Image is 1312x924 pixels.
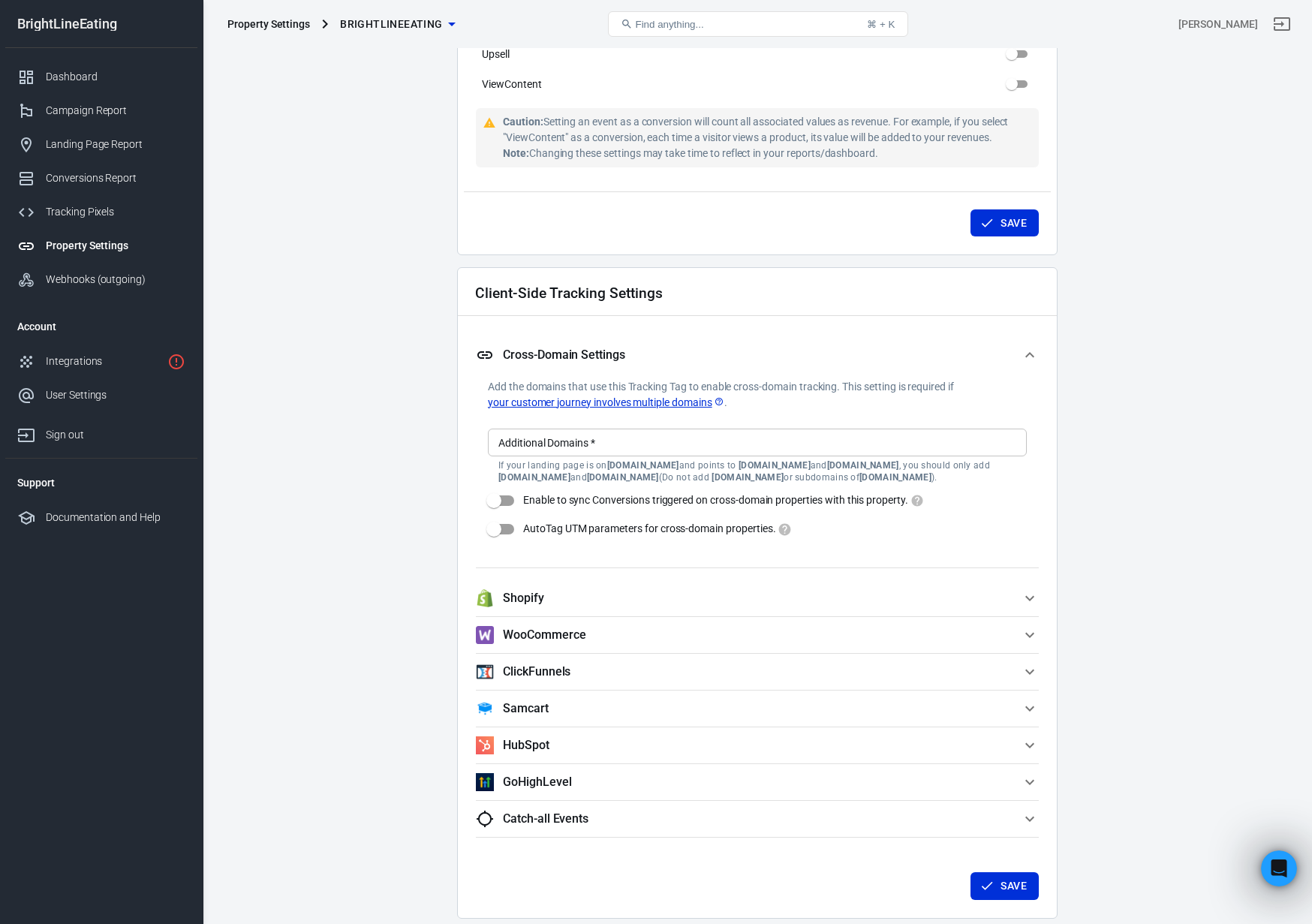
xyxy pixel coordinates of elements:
strong: [DOMAIN_NAME] [607,460,679,471]
div: Campaign Report [46,103,185,119]
iframe: Intercom live chat [1261,850,1297,886]
h5: WooCommerce [503,628,585,643]
a: Landing Page Report [5,128,197,161]
a: your customer journey involves multiple domains [488,395,724,411]
div: ⌘ + K [867,19,895,30]
strong: [DOMAIN_NAME] [587,472,659,483]
h5: HubSpot [503,738,549,753]
span: BrightLineEating [340,15,442,34]
span: Find anything... [636,19,704,30]
button: GoHighLevelGoHighLevel [476,764,1039,800]
img: WooCommerce [476,626,494,644]
button: Find anything...⌘ + K [608,11,908,37]
button: ShopifyShopify [476,580,1039,616]
button: HubSpotHubSpot [476,727,1039,763]
p: If your landing page is on and points to and , you should only add and (Do not add or subdomains ... [498,459,1016,483]
li: Account [5,309,197,345]
div: Conversions Report [46,170,185,186]
strong: [DOMAIN_NAME] [498,472,570,483]
a: Dashboard [5,60,197,94]
strong: Caution: [503,116,543,128]
div: Dashboard [46,69,185,85]
div: Documentation and Help [46,510,185,525]
div: Account id: QblGUbEo [1178,17,1258,32]
button: BrightLineEating [334,11,460,38]
img: ClickFunnels [476,663,494,681]
a: Integrations [5,345,197,378]
a: Conversions Report [5,161,197,195]
p: Add the domains that use this Tracking Tag to enable cross-domain tracking. This setting is requi... [488,379,1027,411]
strong: [DOMAIN_NAME] [712,472,784,483]
strong: Note: [503,147,529,159]
strong: [DOMAIN_NAME] [827,460,899,471]
img: Samcart [476,700,494,718]
div: BrightLineEating [5,17,197,31]
h5: Shopify [503,591,544,606]
div: Setting an event as a conversion will count all associated values as revenue. For example, if you... [503,114,1033,161]
button: Save [970,209,1039,237]
a: Property Settings [5,229,197,263]
h5: Samcart [503,701,549,716]
img: GoHighLevel [476,773,494,791]
div: Webhooks (outgoing) [46,272,185,287]
a: Campaign Report [5,94,197,128]
h5: ClickFunnels [503,664,570,679]
div: Property Settings [46,238,185,254]
strong: [DOMAIN_NAME] [859,472,931,483]
div: User Settings [46,387,185,403]
span: ViewContent [482,77,541,92]
h2: Client-Side Tracking Settings [475,285,663,301]
button: Save [970,872,1039,900]
button: SamcartSamcart [476,691,1039,727]
span: Upsell [482,47,510,62]
button: Catch-all Events [476,801,1039,837]
a: Sign out [5,412,197,452]
img: Shopify [476,589,494,607]
a: Webhooks (outgoing) [5,263,197,296]
div: Sign out [46,427,185,443]
h5: GoHighLevel [503,775,571,790]
input: example.com [492,433,1020,452]
img: HubSpot [476,736,494,754]
div: Tracking Pixels [46,204,185,220]
span: AutoTag UTM parameters for cross-domain properties. [523,521,792,537]
a: User Settings [5,378,197,412]
h5: Catch-all Events [503,811,588,826]
div: Property Settings [227,17,310,32]
h5: Cross-Domain Settings [503,348,625,363]
button: Cross-Domain Settings [476,331,1039,379]
li: Support [5,465,197,501]
a: Tracking Pixels [5,195,197,229]
span: Enable to sync Conversions triggered on cross-domain properties with this property. [523,492,924,508]
a: Sign out [1264,6,1300,42]
div: Landing Page Report [46,137,185,152]
strong: [DOMAIN_NAME] [739,460,811,471]
button: ClickFunnelsClickFunnels [476,654,1039,690]
button: WooCommerceWooCommerce [476,617,1039,653]
div: Integrations [46,354,161,369]
svg: 1 networks not verified yet [167,353,185,371]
